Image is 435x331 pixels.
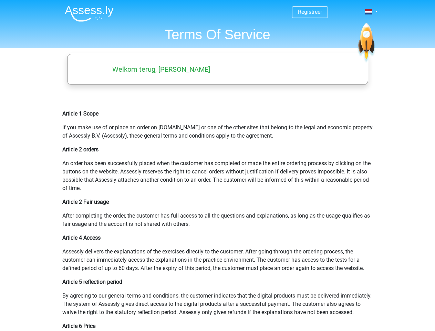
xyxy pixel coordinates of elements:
h5: Welkom terug, [PERSON_NAME] [76,65,247,73]
img: spaceship.7d73109d6933.svg [357,23,376,63]
p: Assessly delivers the explanations of the exercises directly to the customer. After going through... [62,248,373,272]
p: After completing the order, the customer has full access to all the questions and explanations, a... [62,212,373,228]
b: Article 6 Price [62,323,95,329]
b: Article 1 Scope [62,110,99,117]
b: Article 2 orders [62,146,99,153]
img: Assessly [65,6,114,22]
b: Article 4 Access [62,234,101,241]
a: Registreer [298,9,322,15]
h1: Terms Of Service [59,26,376,43]
p: An order has been successfully placed when the customer has completed or made the entire ordering... [62,159,373,192]
p: By agreeing to our general terms and conditions, the customer indicates that the digital products... [62,292,373,317]
b: Article 2 Fair usage [62,199,109,205]
b: Article 5 reflection period [62,279,122,285]
p: If you make use of or place an order on [DOMAIN_NAME] or one of the other sites that belong to th... [62,123,373,140]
